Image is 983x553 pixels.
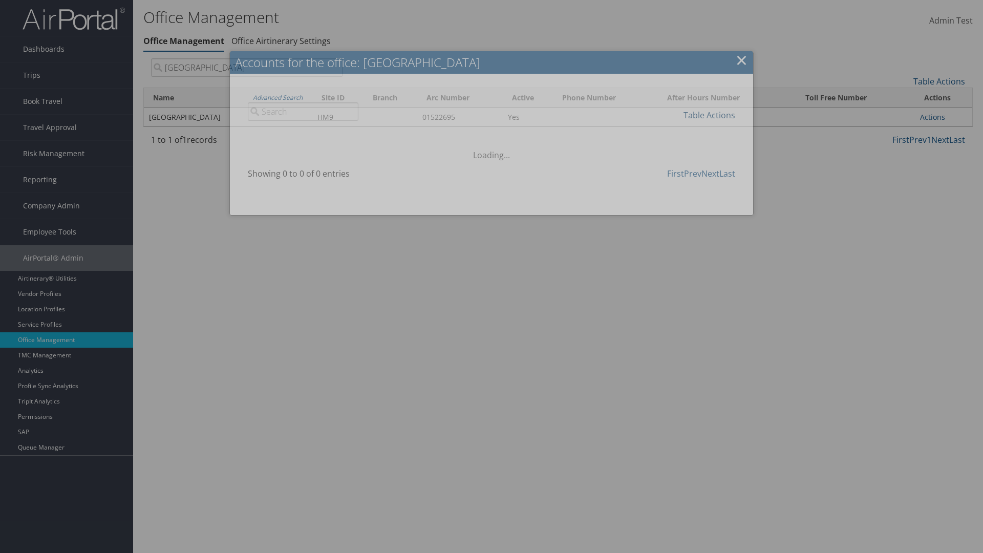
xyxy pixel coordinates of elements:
[736,50,747,70] a: ×
[253,93,303,102] a: Advanced Search
[683,110,735,121] a: Table Actions
[248,102,358,121] input: Advanced Search
[667,168,684,179] a: First
[248,167,358,185] div: Showing 0 to 0 of 0 entries
[684,168,701,179] a: Prev
[240,137,743,161] div: Loading...
[701,168,719,179] a: Next
[230,51,753,74] h2: Accounts for the office: [GEOGRAPHIC_DATA]
[719,168,735,179] a: Last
